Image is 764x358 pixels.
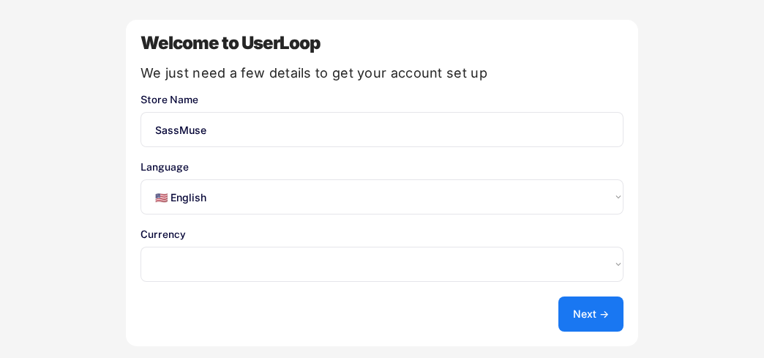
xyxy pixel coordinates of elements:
div: Language [141,162,623,172]
div: We just need a few details to get your account set up [141,67,623,80]
div: Currency [141,229,623,239]
div: Store Name [141,94,623,105]
input: You store's name [141,112,623,147]
div: Welcome to UserLoop [141,34,623,52]
button: Next → [558,297,623,332]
